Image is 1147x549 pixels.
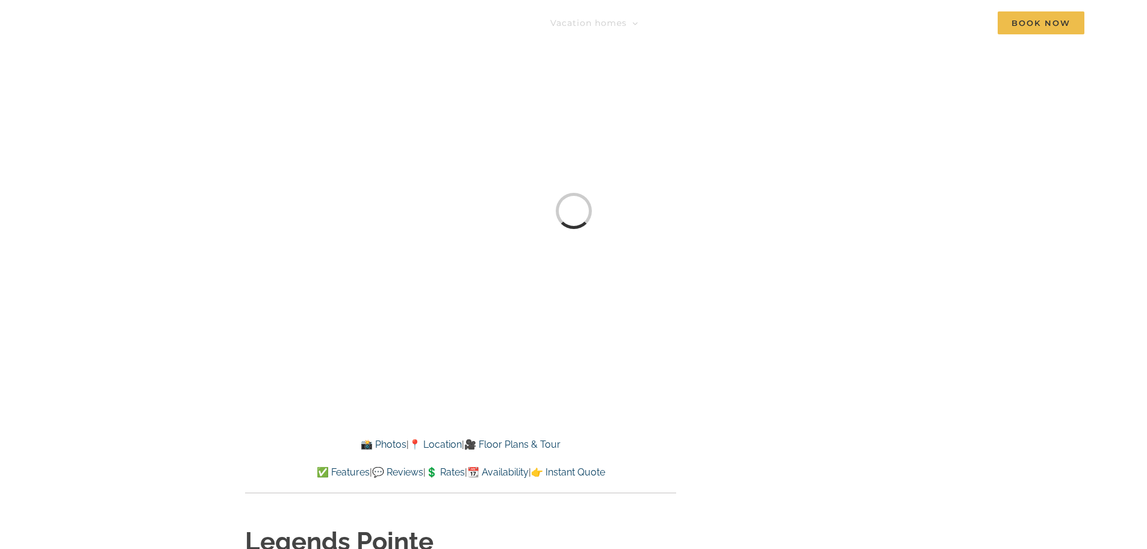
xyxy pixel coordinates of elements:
span: Contact [933,19,971,27]
span: Things to do [665,19,726,27]
a: Contact [933,11,971,35]
div: Loading... [556,193,592,229]
span: About [865,19,894,27]
a: Deals & More [764,11,838,35]
a: 👉 Instant Quote [531,466,605,478]
p: | | [245,437,676,453]
a: 💬 Reviews [372,466,423,478]
a: Things to do [665,11,737,35]
a: 📍 Location [409,439,462,450]
a: 📆 Availability [467,466,529,478]
a: 🎥 Floor Plans & Tour [464,439,561,450]
a: ✅ Features [317,466,370,478]
span: Deals & More [764,19,827,27]
a: 📸 Photos [361,439,406,450]
p: | | | | [245,465,676,480]
a: About [865,11,906,35]
img: Branson Family Retreats Logo [63,14,267,41]
a: Vacation homes [550,11,638,35]
span: Vacation homes [550,19,627,27]
span: Book Now [998,11,1084,34]
a: 💲 Rates [426,466,465,478]
nav: Main Menu [550,11,1084,35]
